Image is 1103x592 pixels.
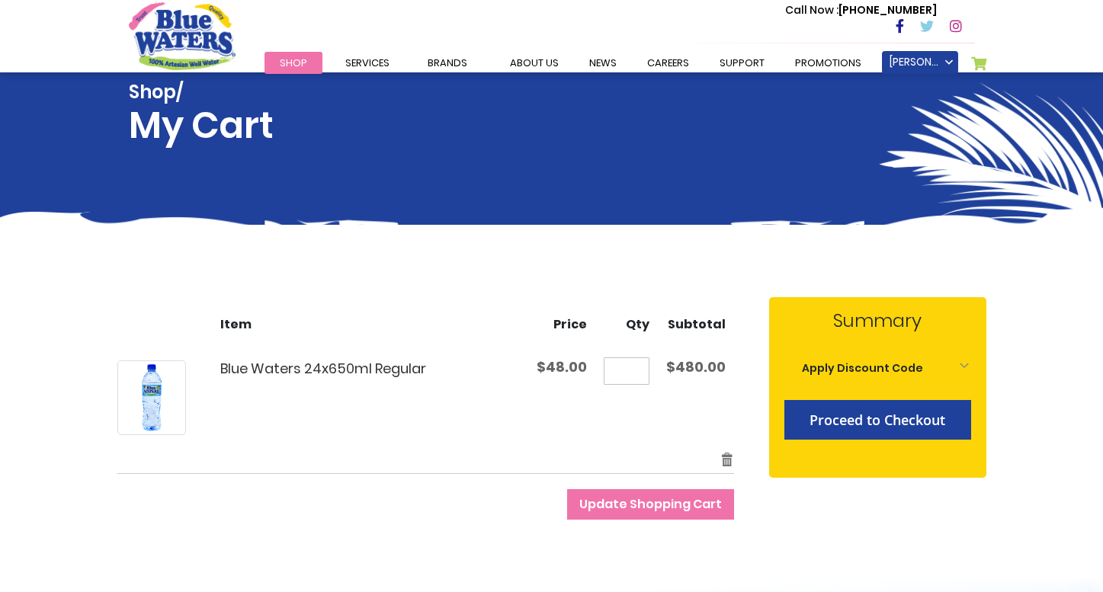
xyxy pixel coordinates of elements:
[345,56,390,70] span: Services
[428,56,467,70] span: Brands
[632,52,704,74] a: careers
[553,315,587,333] span: Price
[574,52,632,74] a: News
[784,400,971,440] button: Proceed to Checkout
[220,359,426,378] a: Blue Waters 24x650ml Regular
[495,52,574,74] a: about us
[882,51,958,74] a: [PERSON_NAME]
[785,2,937,18] p: [PHONE_NUMBER]
[567,489,734,520] button: Update Shopping Cart
[220,315,252,333] span: Item
[280,56,307,70] span: Shop
[129,2,236,69] a: store logo
[117,360,186,435] a: Blue Waters 24x650ml Regular
[810,411,945,429] span: Proceed to Checkout
[704,52,780,74] a: support
[129,82,274,147] h1: My Cart
[784,307,971,334] strong: Summary
[785,2,838,18] span: Call Now :
[537,357,587,376] span: $48.00
[118,364,185,431] img: Blue Waters 24x650ml Regular
[780,52,877,74] a: Promotions
[668,315,726,333] span: Subtotal
[626,315,649,333] span: Qty
[129,82,274,104] span: Shop/
[666,357,726,376] span: $480.00
[579,495,722,513] span: Update Shopping Cart
[802,360,923,376] strong: Apply Discount Code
